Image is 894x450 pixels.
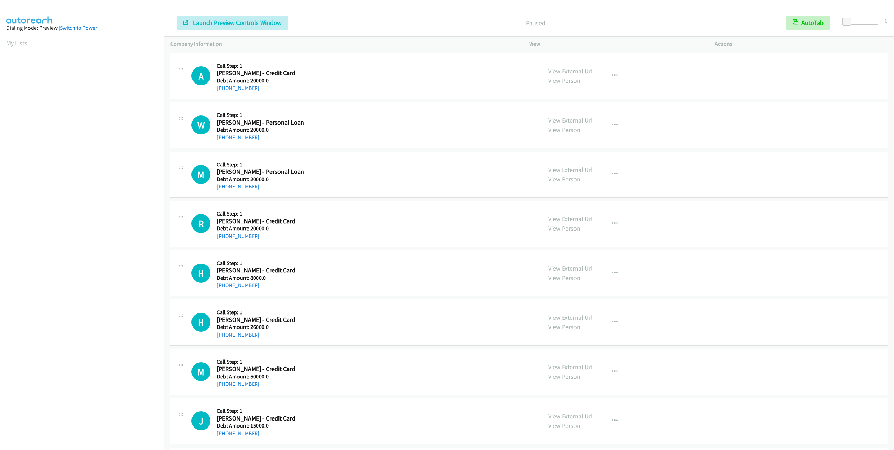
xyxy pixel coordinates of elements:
h5: Debt Amount: 20000.0 [217,77,305,84]
div: The call is yet to be attempted [191,313,210,332]
a: View Person [548,274,580,282]
div: The call is yet to be attempted [191,362,210,381]
span: Launch Preview Controls Window [193,19,282,27]
h2: [PERSON_NAME] - Personal Loan [217,119,305,127]
div: The call is yet to be attempted [191,214,210,233]
a: [PHONE_NUMBER] [217,282,260,289]
h5: Call Step: 1 [217,62,305,70]
p: Actions [715,40,888,48]
h1: W [191,115,210,134]
h5: Call Step: 1 [217,161,305,168]
a: [PHONE_NUMBER] [217,430,260,437]
a: View Person [548,175,580,183]
p: View [529,40,702,48]
h5: Call Step: 1 [217,309,305,316]
div: Dialing Mode: Preview | [6,24,158,32]
h5: Call Step: 1 [217,112,305,119]
a: View External Url [548,166,593,174]
p: Paused [298,18,773,28]
h5: Call Step: 1 [217,358,305,365]
div: The call is yet to be attempted [191,66,210,85]
div: The call is yet to be attempted [191,165,210,184]
h1: R [191,214,210,233]
h1: H [191,264,210,283]
h2: [PERSON_NAME] - Credit Card [217,69,305,77]
h2: [PERSON_NAME] - Credit Card [217,365,305,373]
h5: Call Step: 1 [217,408,305,415]
h1: M [191,362,210,381]
h5: Debt Amount: 20000.0 [217,126,305,133]
a: View External Url [548,412,593,420]
h2: [PERSON_NAME] - Personal Loan [217,168,305,176]
a: [PHONE_NUMBER] [217,233,260,239]
p: Company Information [170,40,517,48]
h5: Call Step: 1 [217,210,305,217]
a: Switch to Power [60,25,97,31]
div: Delay between calls (in seconds) [846,19,878,25]
h5: Debt Amount: 20000.0 [217,225,305,232]
a: View Person [548,422,580,430]
iframe: Dialpad [6,54,164,388]
div: The call is yet to be attempted [191,115,210,134]
h5: Debt Amount: 8000.0 [217,274,305,282]
h5: Debt Amount: 20000.0 [217,176,305,183]
a: [PHONE_NUMBER] [217,85,260,91]
a: View External Url [548,363,593,371]
button: AutoTab [786,16,830,30]
a: View External Url [548,215,593,223]
a: View Person [548,126,580,134]
h1: J [191,411,210,430]
div: The call is yet to be attempted [191,264,210,283]
h5: Debt Amount: 50000.0 [217,373,305,380]
h5: Debt Amount: 15000.0 [217,422,305,429]
h2: [PERSON_NAME] - Credit Card [217,217,305,225]
a: My Lists [6,39,27,47]
a: View Person [548,372,580,380]
div: The call is yet to be attempted [191,411,210,430]
a: View External Url [548,116,593,124]
a: View Person [548,224,580,232]
h5: Call Step: 1 [217,260,305,267]
h1: H [191,313,210,332]
a: [PHONE_NUMBER] [217,331,260,338]
h2: [PERSON_NAME] - Credit Card [217,415,305,423]
h1: A [191,66,210,85]
h1: M [191,165,210,184]
a: [PHONE_NUMBER] [217,134,260,141]
a: [PHONE_NUMBER] [217,183,260,190]
a: [PHONE_NUMBER] [217,380,260,387]
div: 0 [885,16,888,25]
a: View Person [548,323,580,331]
button: Launch Preview Controls Window [177,16,288,30]
a: View External Url [548,313,593,322]
a: View External Url [548,67,593,75]
a: View External Url [548,264,593,272]
a: View Person [548,77,580,85]
h2: [PERSON_NAME] - Credit Card [217,266,305,274]
h2: [PERSON_NAME] - Credit Card [217,316,305,324]
h5: Debt Amount: 26000.0 [217,324,305,331]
